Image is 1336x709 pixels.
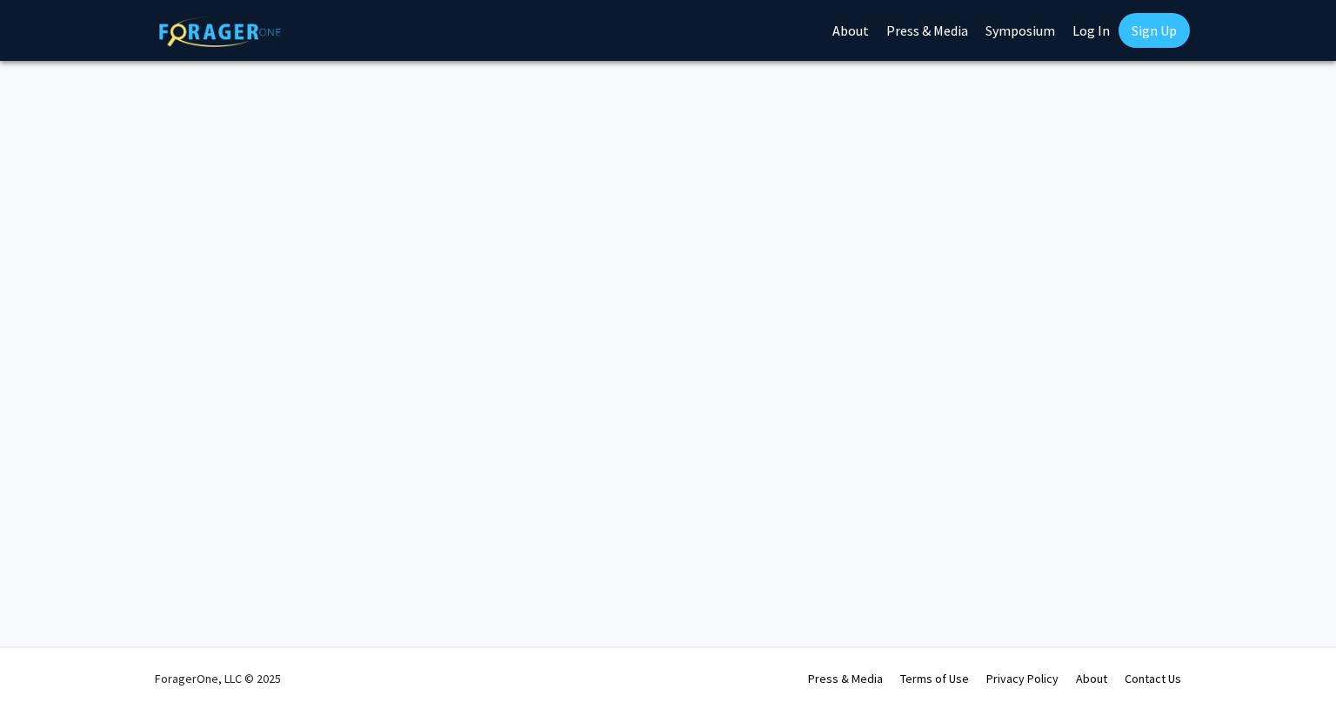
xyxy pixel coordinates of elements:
[1125,671,1181,686] a: Contact Us
[900,671,969,686] a: Terms of Use
[1119,13,1190,48] a: Sign Up
[1076,671,1107,686] a: About
[155,648,281,709] div: ForagerOne, LLC © 2025
[808,671,883,686] a: Press & Media
[986,671,1059,686] a: Privacy Policy
[159,17,281,47] img: ForagerOne Logo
